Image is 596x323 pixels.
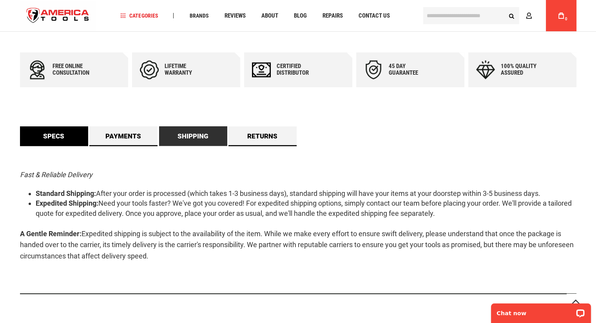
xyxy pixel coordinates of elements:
strong: Expedited Shipping: [36,199,98,207]
span: Brands [189,13,208,18]
div: 45 day Guarantee [389,63,436,76]
a: About [257,11,281,21]
em: Fast & Reliable Delivery [20,170,92,179]
a: Blog [290,11,310,21]
a: Contact Us [355,11,393,21]
div: Free online consultation [53,63,100,76]
a: Returns [228,126,297,146]
strong: Standard Shipping: [36,189,96,197]
a: Reviews [221,11,249,21]
li: After your order is processed (which takes 1-3 business days), standard shipping will have your i... [36,188,576,199]
button: Search [504,8,519,23]
span: Reviews [224,13,245,19]
span: About [261,13,278,19]
a: Shipping [159,126,227,146]
span: Blog [293,13,306,19]
span: Repairs [322,13,342,19]
p: Expedited shipping is subject to the availability of the item. While we make every effort to ensu... [20,228,576,262]
a: Specs [20,126,88,146]
a: Categories [117,11,161,21]
strong: A Gentle Reminder: [20,230,82,238]
div: Lifetime warranty [165,63,212,76]
a: store logo [20,1,96,31]
li: Need your tools faster? We've got you covered! For expedited shipping options, simply contact our... [36,198,576,218]
img: America Tools [20,1,96,31]
a: Brands [186,11,212,21]
div: Certified Distributor [277,63,324,76]
span: 0 [565,17,567,21]
span: Categories [120,13,158,18]
div: 100% quality assured [501,63,548,76]
span: Contact Us [358,13,389,19]
iframe: LiveChat chat widget [486,298,596,323]
a: Payments [89,126,158,146]
a: Repairs [319,11,346,21]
